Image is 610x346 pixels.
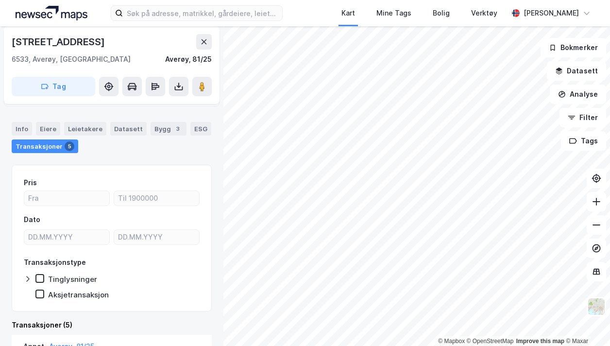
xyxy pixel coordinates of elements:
[123,6,282,20] input: Søk på adresse, matrikkel, gårdeiere, leietakere eller personer
[173,124,183,134] div: 3
[550,85,606,104] button: Analyse
[12,319,212,331] div: Transaksjoner (5)
[561,299,610,346] iframe: Chat Widget
[24,230,109,244] input: DD.MM.YYYY
[524,7,579,19] div: [PERSON_NAME]
[12,53,131,65] div: 6533, Averøy, [GEOGRAPHIC_DATA]
[433,7,450,19] div: Bolig
[65,141,74,151] div: 5
[559,108,606,127] button: Filter
[438,338,465,345] a: Mapbox
[471,7,497,19] div: Verktøy
[114,191,199,206] input: Til 1900000
[516,338,564,345] a: Improve this map
[467,338,514,345] a: OpenStreetMap
[64,122,106,136] div: Leietakere
[12,77,95,96] button: Tag
[114,230,199,244] input: DD.MM.YYYY
[24,191,109,206] input: Fra
[547,61,606,81] button: Datasett
[376,7,411,19] div: Mine Tags
[190,122,211,136] div: ESG
[165,53,212,65] div: Averøy, 81/25
[341,7,355,19] div: Kart
[36,122,60,136] div: Eiere
[541,38,606,57] button: Bokmerker
[48,275,97,284] div: Tinglysninger
[16,6,87,20] img: logo.a4113a55bc3d86da70a041830d287a7e.svg
[110,122,147,136] div: Datasett
[12,122,32,136] div: Info
[587,297,606,316] img: Z
[12,139,78,153] div: Transaksjoner
[12,34,107,50] div: [STREET_ADDRESS]
[24,214,40,225] div: Dato
[24,257,86,268] div: Transaksjonstype
[561,299,610,346] div: Kontrollprogram for chat
[561,131,606,151] button: Tags
[151,122,186,136] div: Bygg
[24,177,37,189] div: Pris
[48,290,109,299] div: Aksjetransaksjon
